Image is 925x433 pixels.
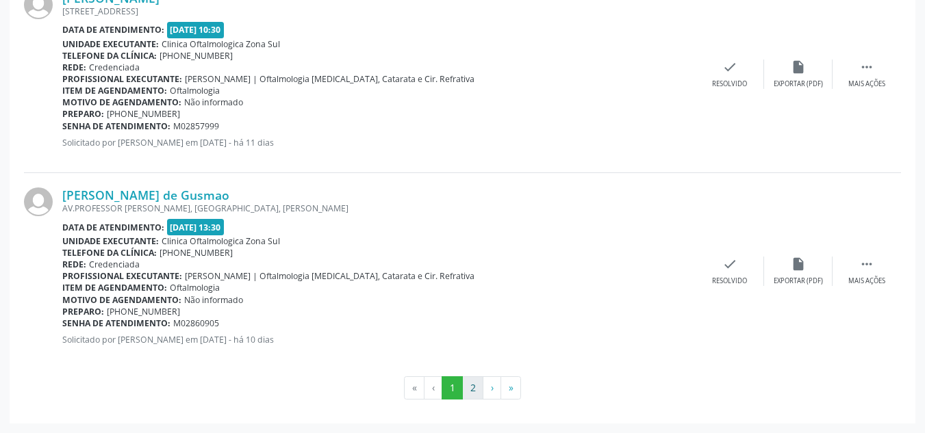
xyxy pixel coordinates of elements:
[62,222,164,233] b: Data de atendimento:
[722,257,737,272] i: check
[848,276,885,286] div: Mais ações
[107,306,180,317] span: [PHONE_NUMBER]
[848,79,885,89] div: Mais ações
[170,85,220,96] span: Oftalmologia
[62,50,157,62] b: Telefone da clínica:
[185,270,474,282] span: [PERSON_NAME] | Oftalmologia [MEDICAL_DATA], Catarata e Cir. Refrativa
[62,334,696,345] p: Solicitado por [PERSON_NAME] em [DATE] - há 10 dias
[62,5,696,17] div: [STREET_ADDRESS]
[859,257,874,272] i: 
[774,276,823,286] div: Exportar (PDF)
[62,120,170,132] b: Senha de atendimento:
[62,108,104,120] b: Preparo:
[62,270,182,282] b: Profissional executante:
[62,137,696,148] p: Solicitado por [PERSON_NAME] em [DATE] - há 11 dias
[62,73,182,85] b: Profissional executante:
[62,85,167,96] b: Item de agendamento:
[62,62,86,73] b: Rede:
[62,202,696,214] div: AV.PROFESSOR [PERSON_NAME], [GEOGRAPHIC_DATA], [PERSON_NAME]
[62,96,181,108] b: Motivo de agendamento:
[62,317,170,329] b: Senha de atendimento:
[712,79,747,89] div: Resolvido
[162,38,280,50] span: Clinica Oftalmologica Zona Sul
[185,73,474,85] span: [PERSON_NAME] | Oftalmologia [MEDICAL_DATA], Catarata e Cir. Refrativa
[62,235,159,247] b: Unidade executante:
[173,317,219,329] span: M02860905
[162,235,280,247] span: Clinica Oftalmologica Zona Sul
[24,187,53,216] img: img
[24,376,901,399] ul: Pagination
[160,247,233,259] span: [PHONE_NUMBER]
[184,96,243,108] span: Não informado
[62,259,86,270] b: Rede:
[774,79,823,89] div: Exportar (PDF)
[462,376,483,399] button: Go to page 2
[483,376,501,399] button: Go to next page
[62,282,167,293] b: Item de agendamento:
[500,376,521,399] button: Go to last page
[62,38,159,50] b: Unidade executante:
[859,60,874,75] i: 
[791,257,806,272] i: insert_drive_file
[89,259,140,270] span: Credenciada
[160,50,233,62] span: [PHONE_NUMBER]
[62,294,181,306] b: Motivo de agendamento:
[173,120,219,132] span: M02857999
[62,187,229,202] a: [PERSON_NAME] de Gusmao
[167,22,225,38] span: [DATE] 10:30
[62,247,157,259] b: Telefone da clínica:
[167,219,225,235] span: [DATE] 13:30
[722,60,737,75] i: check
[442,376,463,399] button: Go to page 1
[712,276,747,286] div: Resolvido
[170,282,220,293] span: Oftalmologia
[89,62,140,73] span: Credenciada
[184,294,243,306] span: Não informado
[62,24,164,36] b: Data de atendimento:
[107,108,180,120] span: [PHONE_NUMBER]
[791,60,806,75] i: insert_drive_file
[62,306,104,317] b: Preparo:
